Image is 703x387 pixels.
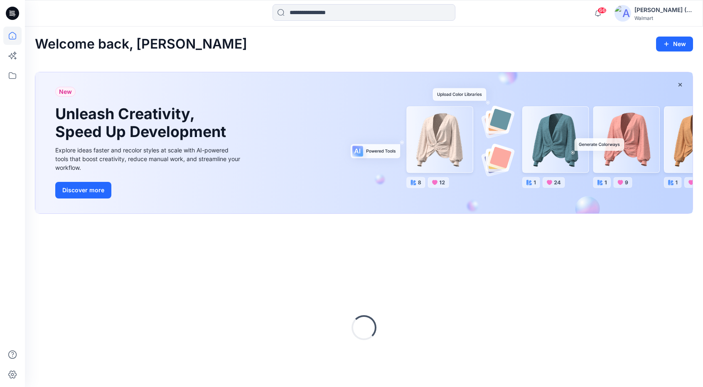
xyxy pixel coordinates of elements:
a: Discover more [55,182,242,198]
div: [PERSON_NAME] (Delta Galil) [634,5,693,15]
h2: Welcome back, [PERSON_NAME] [35,37,247,52]
span: New [59,87,72,97]
div: Walmart [634,15,693,21]
span: 66 [597,7,607,14]
img: avatar [615,5,631,22]
button: New [656,37,693,51]
h1: Unleash Creativity, Speed Up Development [55,105,230,141]
div: Explore ideas faster and recolor styles at scale with AI-powered tools that boost creativity, red... [55,146,242,172]
button: Discover more [55,182,111,198]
